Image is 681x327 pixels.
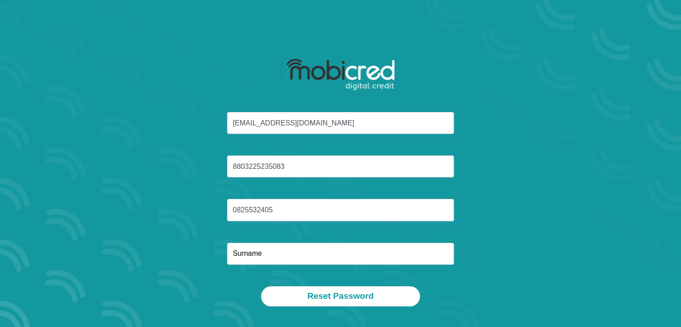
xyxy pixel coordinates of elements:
button: Reset Password [261,286,420,306]
input: ID Number [227,155,454,177]
input: Cellphone Number [227,199,454,221]
input: Email [227,112,454,134]
img: mobicred logo [287,59,394,90]
input: Surname [227,243,454,265]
